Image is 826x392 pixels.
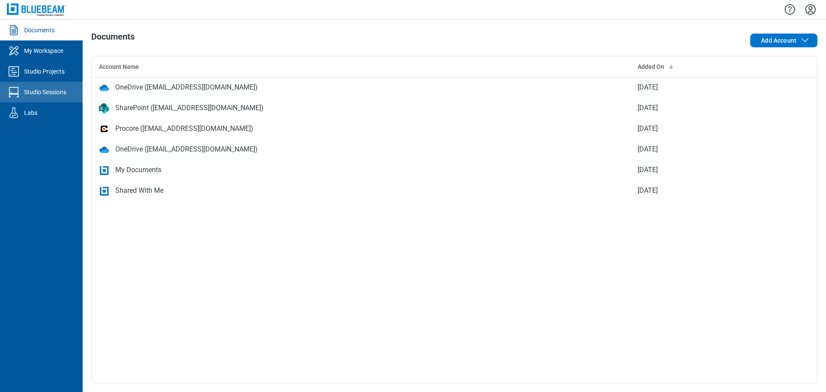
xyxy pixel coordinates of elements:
svg: My Workspace [7,44,21,58]
div: Added On [638,62,769,71]
img: Bluebeam, Inc. [7,3,65,16]
svg: Documents [7,23,21,37]
div: Procore ([EMAIL_ADDRESS][DOMAIN_NAME]) [115,123,253,134]
span: Add Account [761,36,796,45]
td: [DATE] [631,118,776,139]
svg: Studio Projects [7,65,21,78]
div: OneDrive ([EMAIL_ADDRESS][DOMAIN_NAME]) [115,82,258,93]
div: Studio Sessions [24,88,66,96]
td: [DATE] [631,180,776,201]
td: [DATE] [631,77,776,98]
svg: Labs [7,106,21,120]
div: Shared With Me [115,185,163,196]
div: Studio Projects [24,67,65,76]
div: Documents [24,26,55,34]
td: [DATE] [631,98,776,118]
div: Account Name [99,62,624,71]
td: [DATE] [631,139,776,160]
div: Labs [24,108,37,117]
td: [DATE] [631,160,776,180]
div: OneDrive ([EMAIL_ADDRESS][DOMAIN_NAME]) [115,144,258,154]
button: Settings [804,2,817,17]
svg: Studio Sessions [7,85,21,99]
div: My Workspace [24,46,63,55]
h1: Documents [91,32,135,46]
table: bb-data-table [92,56,817,201]
div: My Documents [115,165,161,175]
button: Add Account [750,34,817,47]
div: SharePoint ([EMAIL_ADDRESS][DOMAIN_NAME]) [115,103,264,113]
